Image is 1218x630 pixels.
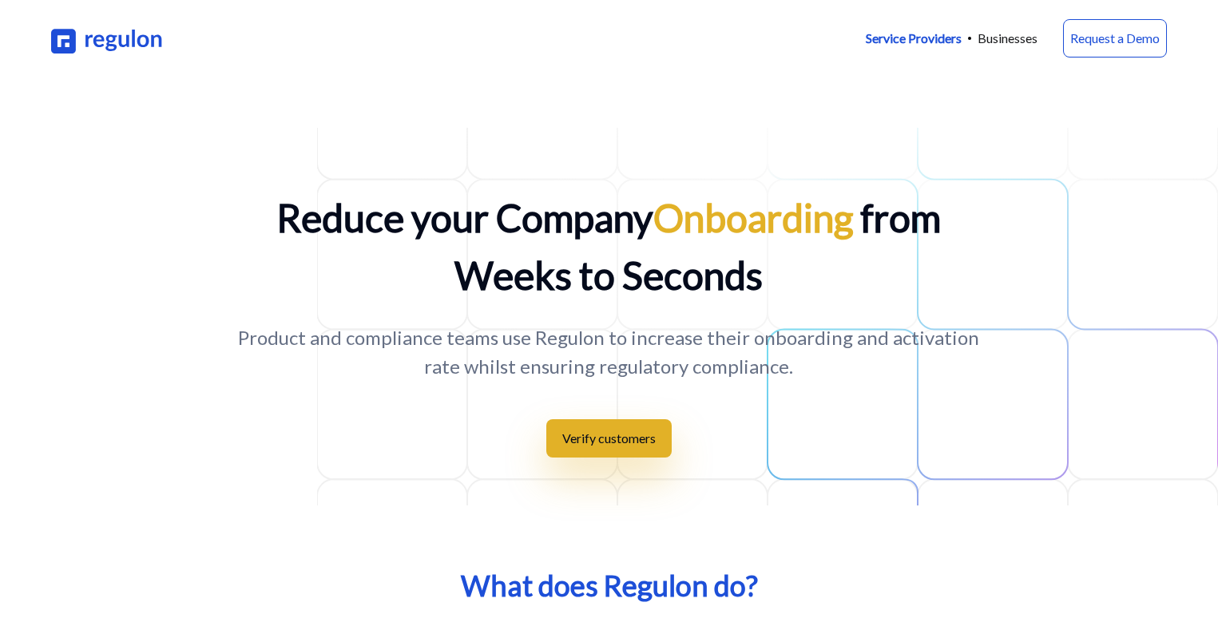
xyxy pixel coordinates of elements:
[219,189,1000,304] h1: Reduce your Company from Weeks to Seconds
[978,29,1037,48] a: Businesses
[51,23,164,54] img: Regulon Logo
[546,419,672,458] button: Verify customers
[653,195,853,240] span: Onboarding
[866,29,962,48] a: Service Providers
[461,569,758,601] h3: What does Regulon do?
[219,323,1000,381] p: Product and compliance teams use Regulon to increase their onboarding and activation rate whilst ...
[1063,19,1167,57] a: Request a Demo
